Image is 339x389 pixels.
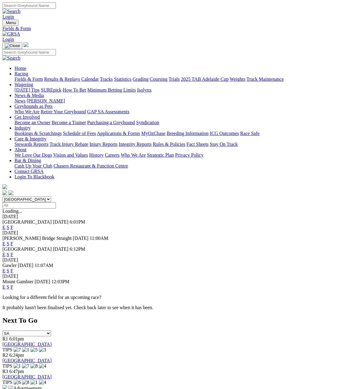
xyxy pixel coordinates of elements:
[52,120,86,125] a: Become a Trainer
[2,374,52,379] a: [GEOGRAPHIC_DATA]
[2,268,5,273] a: E
[14,363,21,369] img: 1
[14,71,28,76] a: Racing
[2,219,52,224] span: [GEOGRAPHIC_DATA]
[147,152,174,158] a: Strategic Plan
[14,131,337,136] div: Industry
[133,77,149,82] a: Grading
[2,31,20,37] img: GRSA
[247,77,284,82] a: Track Maintenance
[2,2,56,9] input: Search
[2,252,5,257] a: E
[2,190,7,195] img: facebook.svg
[41,109,86,114] a: Retire Your Greyhound
[39,347,46,353] img: 3
[2,353,8,358] span: R2
[14,152,52,158] a: We Love Our Dogs
[87,120,135,125] a: Purchasing a Greyhound
[50,142,88,147] a: Track Injury Rebate
[14,142,48,147] a: Stewards Reports
[2,369,8,374] span: R3
[53,246,69,252] span: [DATE]
[2,214,337,219] div: [DATE]
[14,169,43,174] a: Contact GRSA
[2,20,18,26] button: Toggle navigation
[14,98,337,104] div: News & Media
[2,284,5,290] a: E
[89,152,104,158] a: History
[63,131,96,136] a: Schedule of Fees
[90,236,108,241] span: 11:00AM
[35,263,53,268] span: 11:07AM
[14,142,337,147] div: Care & Integrity
[2,37,14,42] a: Login
[2,316,337,325] h2: Next To Go
[100,77,113,82] a: Tracks
[22,347,29,353] img: 1
[175,152,203,158] a: Privacy Policy
[18,263,34,268] span: [DATE]
[70,219,85,224] span: 6:01PM
[8,190,13,195] img: twitter.svg
[81,77,99,82] a: Calendar
[14,163,52,168] a: Cash Up Your Club
[187,142,209,147] a: Fact Sheets
[136,120,159,125] a: Syndication
[9,353,24,358] span: 6:24pm
[30,347,38,353] img: 5
[168,77,180,82] a: Trials
[22,363,29,369] img: 7
[53,152,88,158] a: Vision and Values
[2,274,337,279] div: [DATE]
[63,87,86,93] a: How To Bet
[7,252,9,257] a: S
[14,82,33,87] a: Wagering
[210,131,239,136] a: ICG Outcomes
[141,131,165,136] a: MyOzChase
[2,305,153,310] partial: It probably hasn't been finalised yet. Check back later to see when it has been.
[2,236,72,241] span: [PERSON_NAME] Bridge Straight
[14,77,337,82] div: Racing
[22,380,29,385] img: 8
[35,279,50,284] span: [DATE]
[2,26,337,31] a: Fields & Form
[14,98,25,103] a: News
[5,43,20,48] img: Close
[2,225,5,230] a: E
[2,279,34,284] span: Mount Gambier
[2,49,56,55] input: Search
[14,131,62,136] a: Bookings & Scratchings
[2,363,12,369] span: TIPS
[30,363,38,369] img: 8
[2,202,56,209] input: Select date
[87,87,136,93] a: Minimum Betting Limits
[2,209,22,214] span: Loading...
[14,66,26,71] a: Home
[14,120,50,125] a: Become an Owner
[2,55,21,61] img: Search
[2,263,17,268] span: Gawler
[2,184,7,189] img: logo-grsa-white.png
[137,87,152,93] a: Isolynx
[11,241,13,246] a: F
[14,104,53,109] a: Greyhounds as Pets
[2,347,12,352] span: TIPS
[14,93,44,98] a: News & Media
[114,77,132,82] a: Statistics
[2,358,52,363] a: [GEOGRAPHIC_DATA]
[87,109,130,114] a: GAP SA Assessments
[167,131,209,136] a: Breeding Information
[97,131,140,136] a: Applications & Forms
[14,87,337,93] div: Wagering
[70,246,85,252] span: 6:12PM
[105,152,120,158] a: Careers
[44,77,80,82] a: Results & Replays
[14,347,21,353] img: 7
[210,142,238,147] a: Stay On Track
[7,241,9,246] a: S
[2,257,337,263] div: [DATE]
[240,131,259,136] a: Race Safe
[11,268,13,273] a: F
[14,115,40,120] a: Get Involved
